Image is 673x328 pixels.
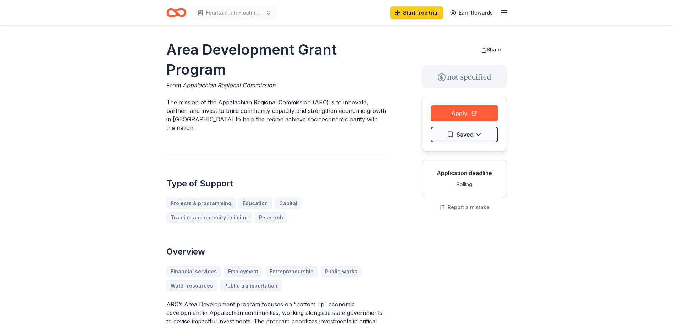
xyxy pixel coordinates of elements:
[390,6,443,19] a: Start free trial
[166,40,388,80] h1: Area Development Grant Program
[422,65,507,88] div: not specified
[428,180,501,188] div: Rolling
[487,47,501,53] span: Share
[192,6,277,20] button: Fountain Inn Floating Incubator Program
[166,98,388,132] p: The mission of the Appalachian Regional Commission (ARC) is to innovate, partner, and invest to b...
[183,82,275,89] span: Appalachian Regional Commission
[206,9,263,17] span: Fountain Inn Floating Incubator Program
[428,169,501,177] div: Application deadline
[431,127,498,142] button: Saved
[166,198,236,209] a: Projects & programming
[255,212,287,223] a: Research
[238,198,272,209] a: Education
[166,178,388,189] h2: Type of Support
[431,105,498,121] button: Apply
[275,198,302,209] a: Capital
[446,6,497,19] a: Earn Rewards
[457,130,474,139] span: Saved
[475,43,507,57] button: Share
[166,81,388,89] div: From
[166,4,186,21] a: Home
[166,212,252,223] a: Training and capacity building
[166,246,388,257] h2: Overview
[439,203,490,212] button: Report a mistake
